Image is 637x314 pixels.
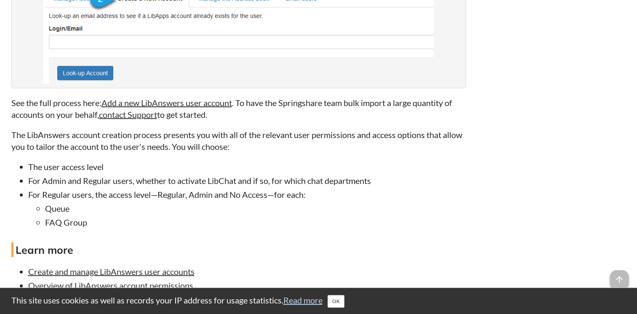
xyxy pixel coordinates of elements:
[11,97,466,120] p: See the full process here: . To have the Springshare team bulk import a large quantity of account...
[28,189,466,228] li: For Regular users, the access level—Regular, Admin and No Access—for each:
[28,280,193,290] a: Overview of LibAnswers account permissions
[99,109,157,120] a: contact Support
[610,270,629,289] span: arrow_upward
[283,295,322,305] a: Read more
[28,161,466,173] li: The user access level
[11,129,466,152] p: The LibAnswers account creation process presents you with all of the relevant user permissions an...
[45,202,466,214] li: Queue
[101,98,232,108] a: Add a new LibAnswers user account
[45,216,466,228] li: FAQ Group
[28,266,195,277] a: Create and manage LibAnswers user accounts
[3,294,634,308] div: This site uses cookies as well as records your IP address for usage statistics.
[610,271,629,281] a: arrow_upward
[11,242,466,257] h4: Learn more
[328,295,344,308] button: Close
[28,175,466,186] li: For Admin and Regular users, whether to activate LibChat and if so, for which chat departments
